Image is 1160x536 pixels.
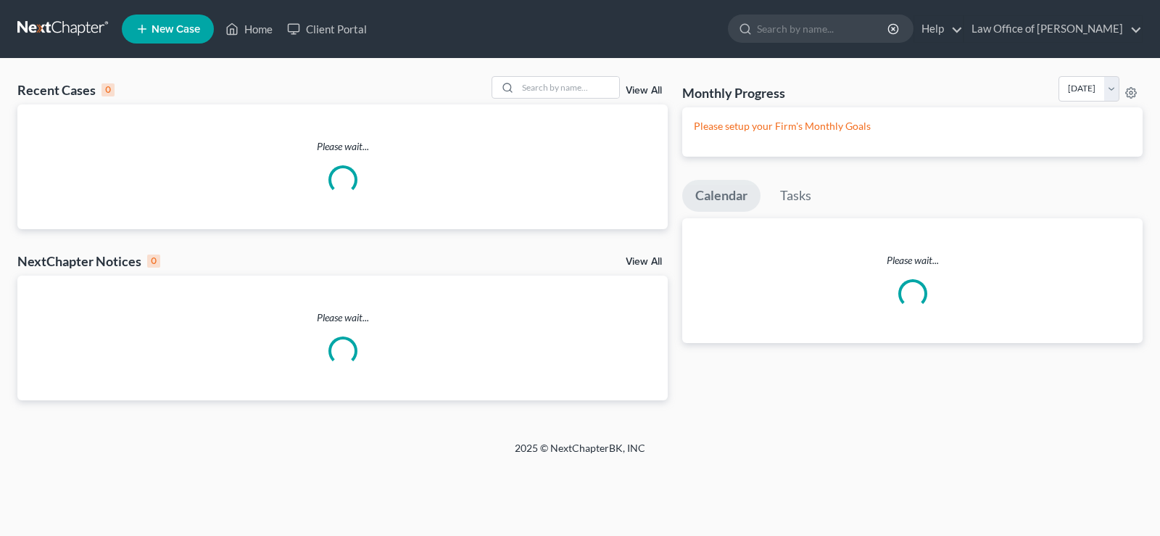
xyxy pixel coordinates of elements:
[17,81,115,99] div: Recent Cases
[280,16,374,42] a: Client Portal
[682,84,785,102] h3: Monthly Progress
[682,180,761,212] a: Calendar
[626,86,662,96] a: View All
[767,180,824,212] a: Tasks
[147,255,160,268] div: 0
[518,77,619,98] input: Search by name...
[17,252,160,270] div: NextChapter Notices
[694,119,1131,133] p: Please setup your Firm's Monthly Goals
[17,310,668,325] p: Please wait...
[17,139,668,154] p: Please wait...
[101,83,115,96] div: 0
[626,257,662,267] a: View All
[167,441,993,467] div: 2025 © NextChapterBK, INC
[152,24,200,35] span: New Case
[682,253,1143,268] p: Please wait...
[964,16,1142,42] a: Law Office of [PERSON_NAME]
[218,16,280,42] a: Home
[757,15,890,42] input: Search by name...
[914,16,963,42] a: Help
